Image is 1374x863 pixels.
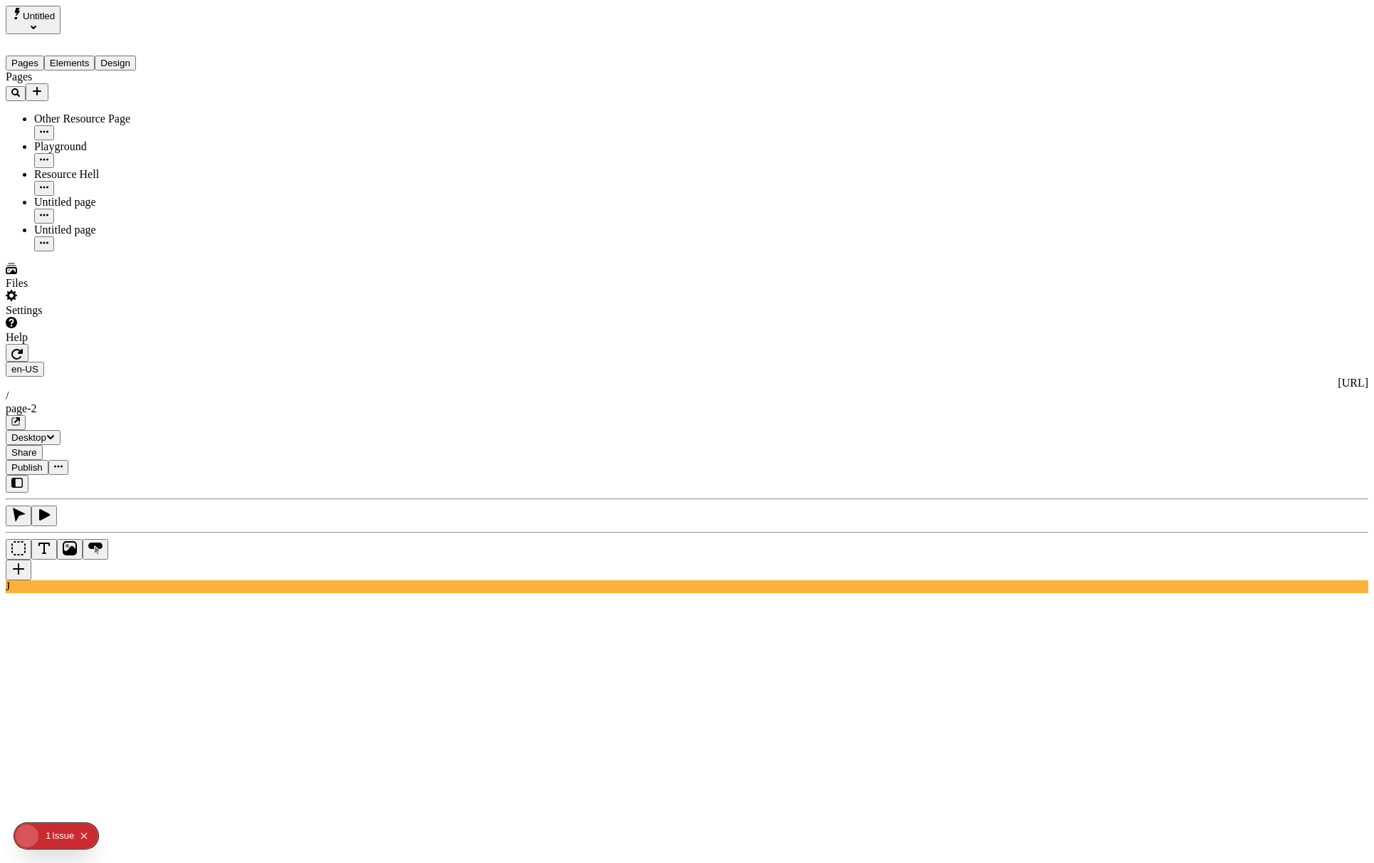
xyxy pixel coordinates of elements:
button: Open locale picker [6,362,44,377]
button: Desktop [6,430,61,445]
button: Share [6,445,43,460]
span: en-US [11,364,38,375]
div: Playground [34,140,177,153]
span: Share [11,447,37,458]
div: Untitled page [34,224,177,236]
button: Button [83,539,108,560]
button: Box [6,539,31,560]
button: Pages [6,56,44,70]
div: [URL] [6,377,1368,389]
div: J [6,580,1368,593]
button: Publish [6,460,48,475]
span: Untitled [23,11,55,21]
div: Resource Hell [34,168,177,181]
button: Select site [6,6,61,34]
div: Untitled page [34,196,177,209]
button: Add new [26,83,48,101]
button: Design [95,56,136,70]
span: Publish [11,462,43,473]
div: Settings [6,304,177,317]
div: Help [6,331,177,344]
span: Desktop [11,432,46,443]
button: Text [31,539,57,560]
div: Files [6,277,177,290]
button: Image [57,539,83,560]
div: page-2 [6,402,1368,415]
button: Elements [44,56,95,70]
p: Cookie Test Route [6,11,208,24]
div: Other Resource Page [34,113,177,125]
div: Pages [6,70,177,83]
div: / [6,389,1368,402]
